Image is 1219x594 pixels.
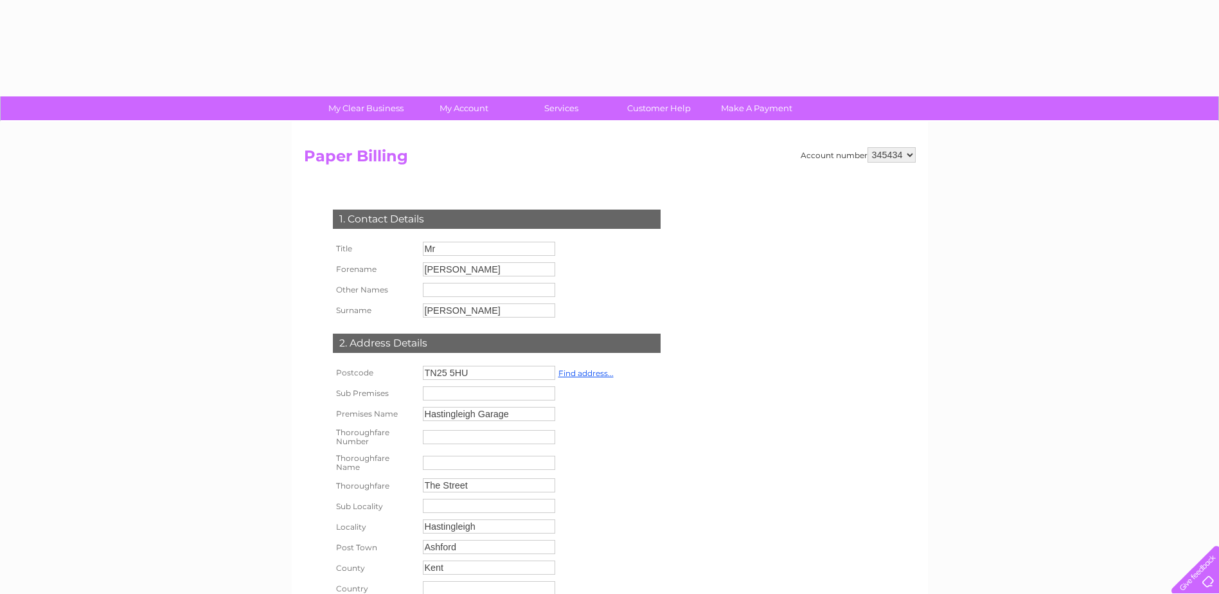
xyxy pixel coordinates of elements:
[330,450,420,476] th: Thoroughfare Name
[508,96,614,120] a: Services
[330,516,420,537] th: Locality
[330,239,420,259] th: Title
[330,383,420,404] th: Sub Premises
[330,537,420,557] th: Post Town
[330,259,420,280] th: Forename
[333,210,661,229] div: 1. Contact Details
[801,147,916,163] div: Account number
[330,300,420,321] th: Surname
[333,334,661,353] div: 2. Address Details
[313,96,419,120] a: My Clear Business
[330,424,420,450] th: Thoroughfare Number
[330,557,420,578] th: County
[330,496,420,516] th: Sub Locality
[330,475,420,496] th: Thoroughfare
[330,280,420,300] th: Other Names
[558,368,614,378] a: Find address...
[704,96,810,120] a: Make A Payment
[304,147,916,172] h2: Paper Billing
[330,404,420,424] th: Premises Name
[606,96,712,120] a: Customer Help
[330,363,420,383] th: Postcode
[411,96,517,120] a: My Account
